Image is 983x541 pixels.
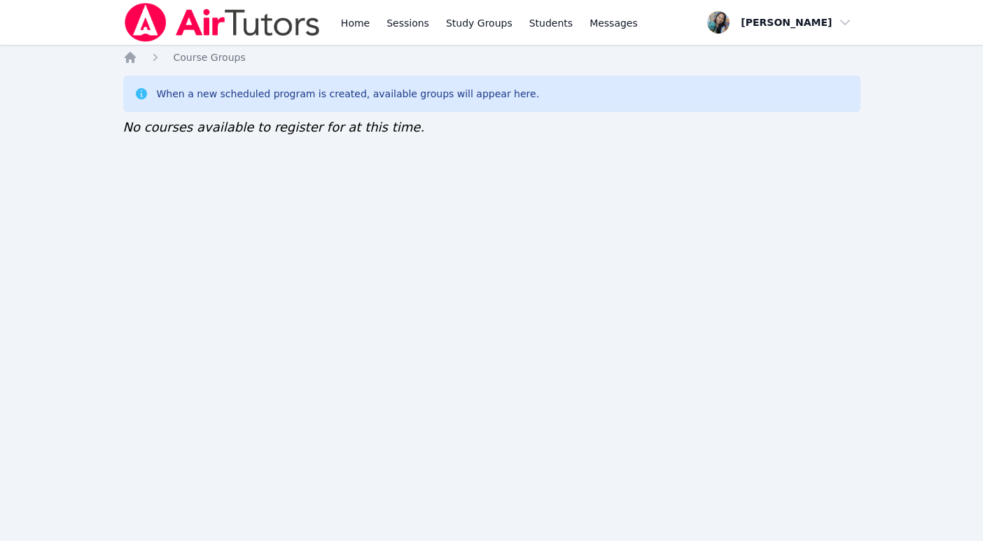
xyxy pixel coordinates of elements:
[174,52,246,63] span: Course Groups
[123,50,860,64] nav: Breadcrumb
[123,3,321,42] img: Air Tutors
[123,120,425,134] span: No courses available to register for at this time.
[174,50,246,64] a: Course Groups
[590,16,638,30] span: Messages
[157,87,540,101] div: When a new scheduled program is created, available groups will appear here.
